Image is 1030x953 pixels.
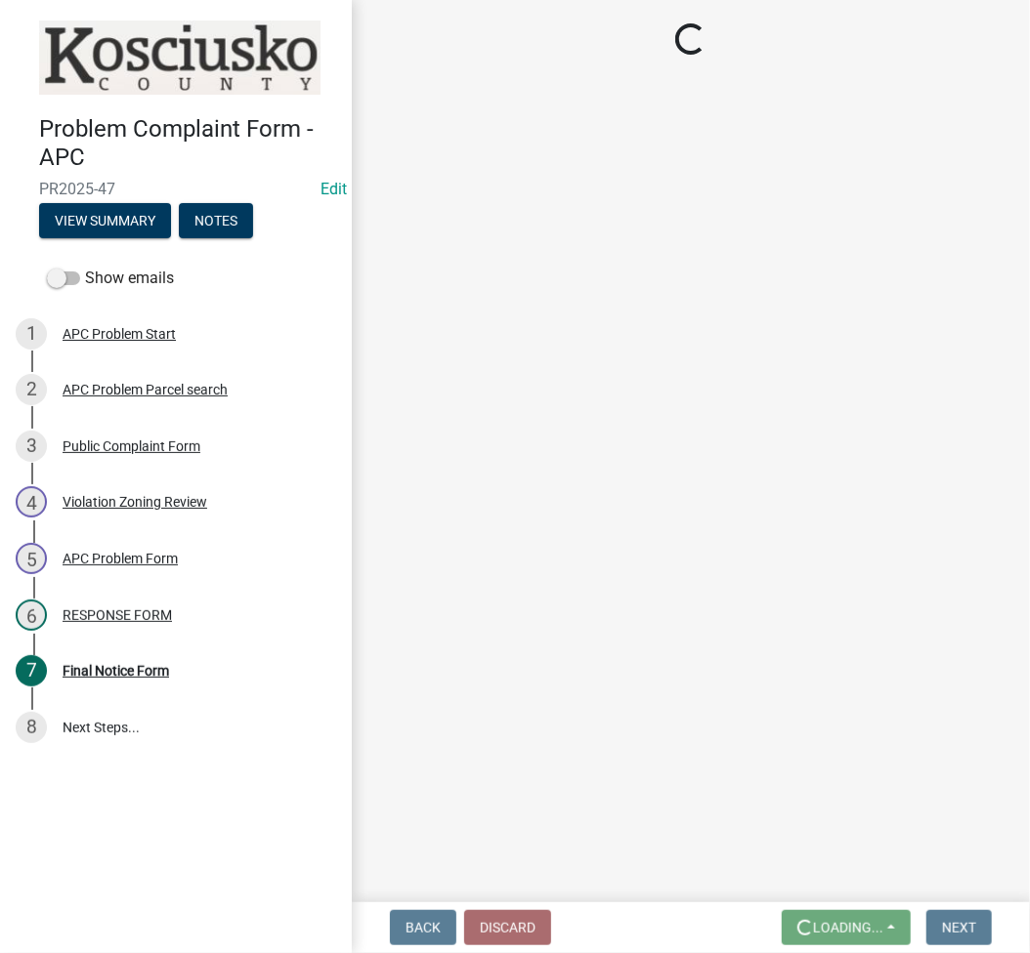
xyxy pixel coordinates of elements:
div: 8 [16,712,47,743]
div: 2 [16,374,47,405]
div: 7 [16,655,47,686]
button: Next [926,910,992,945]
a: Edit [321,180,347,198]
div: APC Problem Parcel search [63,383,228,396]
span: Back [406,920,441,935]
div: 4 [16,486,47,518]
span: Loading... [813,920,883,935]
button: Back [390,910,456,945]
button: Discard [464,910,551,945]
div: 5 [16,543,47,574]
label: Show emails [47,267,174,290]
img: Kosciusko County, Indiana [39,21,321,95]
div: 1 [16,318,47,350]
span: PR2025-47 [39,180,313,198]
button: Notes [179,203,253,238]
div: Violation Zoning Review [63,495,207,509]
span: Next [942,920,976,935]
div: Public Complaint Form [63,439,200,453]
button: Loading... [782,910,911,945]
div: 3 [16,431,47,462]
div: RESPONSE FORM [63,608,172,622]
wm-modal-confirm: Summary [39,214,171,229]
div: APC Problem Form [63,552,178,565]
div: Final Notice Form [63,664,169,678]
wm-modal-confirm: Edit Application Number [321,180,347,198]
button: View Summary [39,203,171,238]
div: 6 [16,600,47,631]
div: APC Problem Start [63,327,176,341]
h4: Problem Complaint Form - APC [39,115,336,172]
wm-modal-confirm: Notes [179,214,253,229]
